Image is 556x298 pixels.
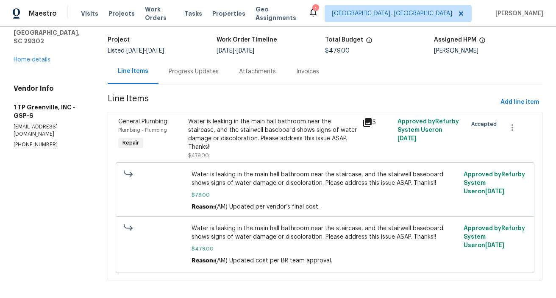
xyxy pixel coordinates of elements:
h5: Assigned HPM [434,37,476,43]
span: Water is leaking in the main hall bathroom near the staircase, and the stairwell baseboard shows ... [192,170,458,187]
div: Invoices [296,67,319,76]
h5: Work Order Timeline [217,37,277,43]
span: $479.00 [188,153,209,158]
div: 1 [312,5,318,14]
span: [DATE] [217,48,234,54]
div: Line Items [118,67,148,75]
span: Water is leaking in the main hall bathroom near the staircase, and the stairwell baseboard shows ... [192,224,458,241]
span: Projects [108,9,135,18]
span: [DATE] [485,242,504,248]
span: Approved by Refurby System User on [464,172,525,195]
span: [DATE] [126,48,144,54]
span: - [217,48,254,54]
p: [EMAIL_ADDRESS][DOMAIN_NAME] [14,123,87,138]
span: [DATE] [398,136,417,142]
span: Geo Assignments [256,5,298,22]
span: The total cost of line items that have been proposed by Opendoor. This sum includes line items th... [366,37,373,48]
button: Add line item [497,95,542,110]
span: $479.00 [325,48,350,54]
span: [DATE] [236,48,254,54]
span: (AM) Updated per vendor’s final cost. [215,204,320,210]
span: Work Orders [145,5,175,22]
div: [PERSON_NAME] [434,48,543,54]
div: 5 [362,117,392,128]
span: [GEOGRAPHIC_DATA], [GEOGRAPHIC_DATA] [332,9,452,18]
h5: [GEOGRAPHIC_DATA], SC 29302 [14,28,87,45]
span: $479.00 [192,245,458,253]
div: Water is leaking in the main hall bathroom near the staircase, and the stairwell baseboard shows ... [188,117,358,151]
span: Reason: [192,258,215,264]
span: Accepted [471,120,500,128]
span: (AM) Updated cost per BR team approval. [215,258,332,264]
span: The hpm assigned to this work order. [479,37,486,48]
span: Listed [108,48,164,54]
h5: 1 TP Greenville, INC - GSP-S [14,103,87,120]
span: Add line item [500,97,539,108]
span: Maestro [29,9,57,18]
div: Progress Updates [169,67,219,76]
span: $79.00 [192,191,458,199]
span: Approved by Refurby System User on [464,226,525,248]
span: Tasks [184,11,202,17]
span: Repair [119,139,142,147]
span: Reason: [192,204,215,210]
h4: Vendor Info [14,84,87,93]
span: [DATE] [146,48,164,54]
span: - [126,48,164,54]
span: Line Items [108,95,497,110]
span: Properties [212,9,245,18]
span: General Plumbing [118,119,167,125]
span: [PERSON_NAME] [492,9,543,18]
span: Plumbing - Plumbing [118,128,167,133]
a: Home details [14,57,50,63]
span: [DATE] [485,189,504,195]
div: Attachments [239,67,276,76]
p: [PHONE_NUMBER] [14,141,87,148]
h5: Total Budget [325,37,363,43]
h5: Project [108,37,130,43]
span: Approved by Refurby System User on [398,119,459,142]
span: Visits [81,9,98,18]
